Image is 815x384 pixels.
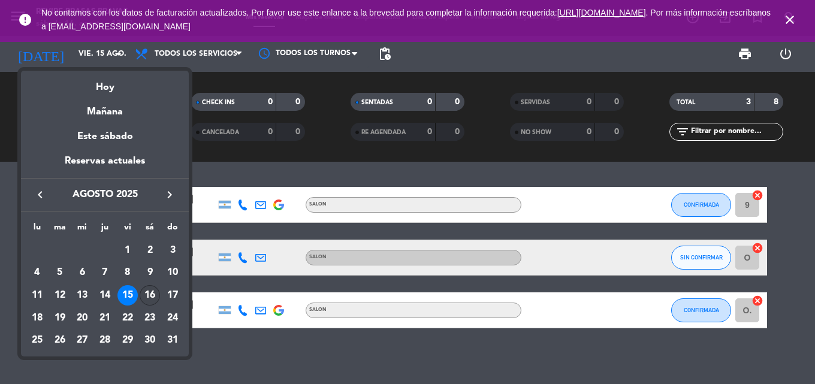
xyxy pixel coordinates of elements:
td: 10 de agosto de 2025 [161,262,184,285]
td: 22 de agosto de 2025 [116,307,139,329]
td: 6 de agosto de 2025 [71,262,93,285]
div: 14 [95,285,115,306]
div: 26 [50,331,70,351]
td: 5 de agosto de 2025 [49,262,71,285]
th: lunes [26,220,49,239]
td: 26 de agosto de 2025 [49,329,71,352]
th: martes [49,220,71,239]
td: 12 de agosto de 2025 [49,284,71,307]
th: jueves [93,220,116,239]
div: 6 [72,262,92,283]
button: keyboard_arrow_left [29,187,51,202]
td: 20 de agosto de 2025 [71,307,93,329]
td: 8 de agosto de 2025 [116,262,139,285]
td: 27 de agosto de 2025 [71,329,93,352]
td: 13 de agosto de 2025 [71,284,93,307]
td: 24 de agosto de 2025 [161,307,184,329]
div: 29 [117,331,138,351]
td: 7 de agosto de 2025 [93,262,116,285]
div: 8 [117,262,138,283]
th: domingo [161,220,184,239]
td: 23 de agosto de 2025 [139,307,162,329]
td: AGO. [26,239,116,262]
div: 13 [72,285,92,306]
td: 16 de agosto de 2025 [139,284,162,307]
div: Este sábado [21,120,189,153]
td: 2 de agosto de 2025 [139,239,162,262]
div: 15 [117,285,138,306]
div: 27 [72,331,92,351]
td: 25 de agosto de 2025 [26,329,49,352]
div: 11 [27,285,47,306]
div: 17 [162,285,183,306]
div: 22 [117,308,138,328]
div: 5 [50,262,70,283]
th: viernes [116,220,139,239]
td: 9 de agosto de 2025 [139,262,162,285]
div: 24 [162,308,183,328]
div: 30 [140,331,160,351]
span: agosto 2025 [51,187,159,202]
i: keyboard_arrow_right [162,188,177,202]
th: miércoles [71,220,93,239]
div: 31 [162,331,183,351]
i: keyboard_arrow_left [33,188,47,202]
div: 28 [95,331,115,351]
div: 1 [117,240,138,261]
div: 10 [162,262,183,283]
td: 3 de agosto de 2025 [161,239,184,262]
td: 19 de agosto de 2025 [49,307,71,329]
td: 17 de agosto de 2025 [161,284,184,307]
th: sábado [139,220,162,239]
td: 4 de agosto de 2025 [26,262,49,285]
div: 25 [27,331,47,351]
div: 4 [27,262,47,283]
td: 18 de agosto de 2025 [26,307,49,329]
button: keyboard_arrow_right [159,187,180,202]
div: Hoy [21,71,189,95]
div: 9 [140,262,160,283]
td: 28 de agosto de 2025 [93,329,116,352]
td: 31 de agosto de 2025 [161,329,184,352]
div: 3 [162,240,183,261]
div: 12 [50,285,70,306]
div: 16 [140,285,160,306]
td: 11 de agosto de 2025 [26,284,49,307]
div: 2 [140,240,160,261]
td: 1 de agosto de 2025 [116,239,139,262]
div: Mañana [21,95,189,120]
td: 14 de agosto de 2025 [93,284,116,307]
div: 20 [72,308,92,328]
div: 21 [95,308,115,328]
td: 15 de agosto de 2025 [116,284,139,307]
td: 29 de agosto de 2025 [116,329,139,352]
td: 21 de agosto de 2025 [93,307,116,329]
div: 19 [50,308,70,328]
div: 23 [140,308,160,328]
div: 18 [27,308,47,328]
div: 7 [95,262,115,283]
td: 30 de agosto de 2025 [139,329,162,352]
div: Reservas actuales [21,153,189,178]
